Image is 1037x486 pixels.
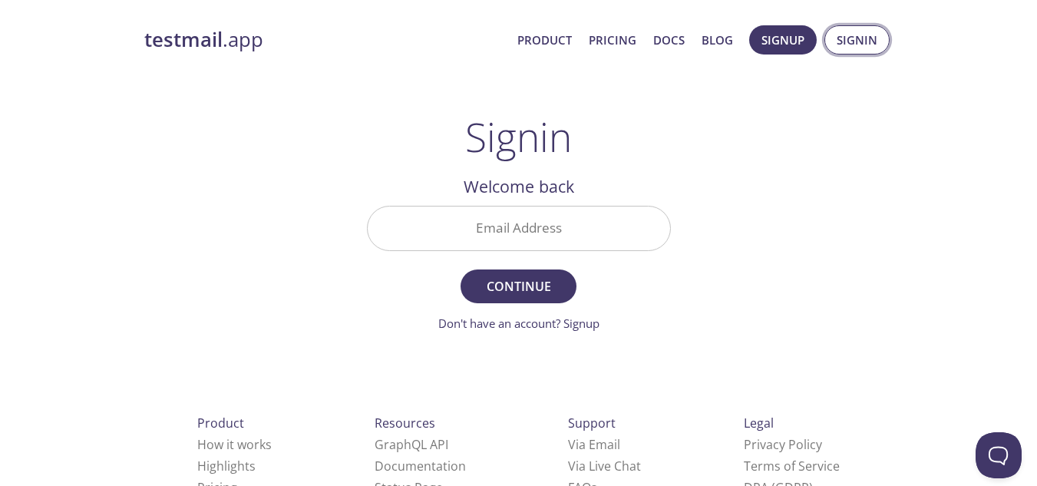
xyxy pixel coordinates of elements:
a: GraphQL API [375,436,448,453]
h2: Welcome back [367,174,671,200]
button: Continue [461,269,576,303]
a: Via Live Chat [568,458,641,474]
span: Continue [477,276,559,297]
a: Terms of Service [744,458,840,474]
span: Product [197,415,244,431]
a: Blog [702,30,733,50]
span: Legal [744,415,774,431]
a: Don't have an account? Signup [438,316,599,331]
a: Pricing [589,30,636,50]
a: Highlights [197,458,256,474]
button: Signup [749,25,817,55]
h1: Signin [465,114,572,160]
span: Signup [761,30,804,50]
a: Docs [653,30,685,50]
a: Product [517,30,572,50]
span: Resources [375,415,435,431]
a: How it works [197,436,272,453]
a: testmail.app [144,27,505,53]
iframe: Help Scout Beacon - Open [976,432,1022,478]
button: Signin [824,25,890,55]
a: Via Email [568,436,620,453]
strong: testmail [144,26,223,53]
span: Signin [837,30,877,50]
a: Documentation [375,458,466,474]
span: Support [568,415,616,431]
a: Privacy Policy [744,436,822,453]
